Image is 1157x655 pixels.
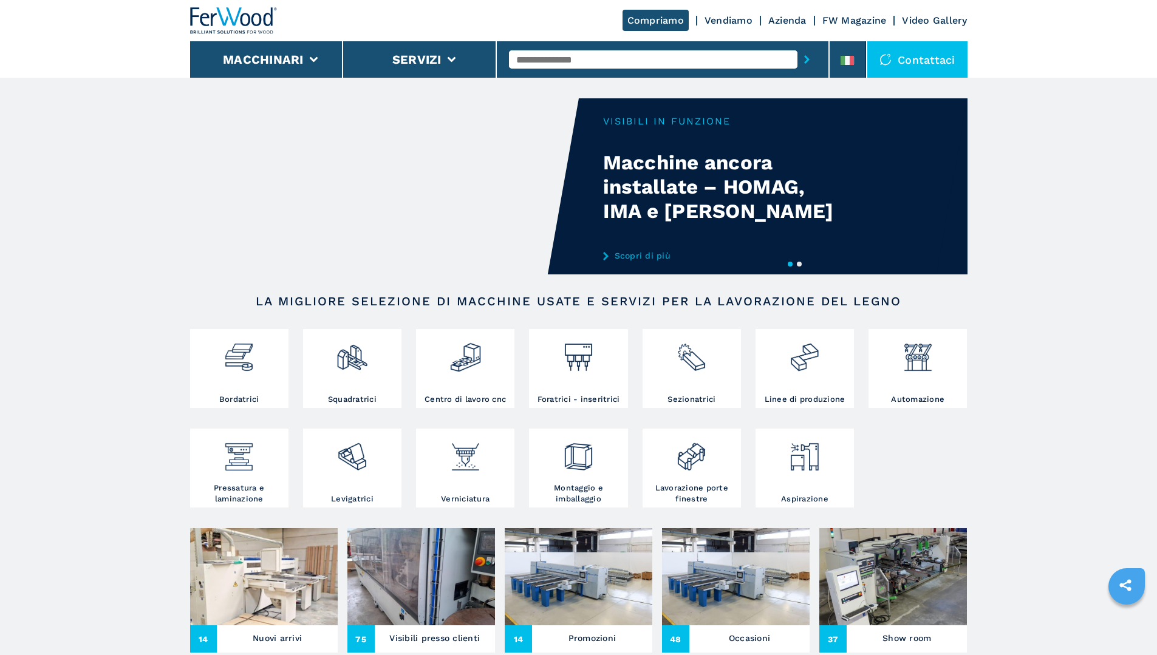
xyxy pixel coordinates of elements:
[303,329,401,408] a: Squadratrici
[331,494,374,504] h3: Levigatrici
[449,432,482,473] img: verniciatura_1.png
[347,528,495,653] a: Visibili presso clienti75Visibili presso clienti
[882,630,931,647] h3: Show room
[336,332,368,373] img: squadratrici_2.png
[449,332,482,373] img: centro_di_lavoro_cnc_2.png
[425,394,506,405] h3: Centro di lavoro cnc
[705,15,753,26] a: Vendiamo
[223,432,255,473] img: pressa-strettoia.png
[822,15,887,26] a: FW Magazine
[768,15,807,26] a: Azienda
[1110,570,1141,600] a: sharethis
[568,630,616,647] h3: Promozioni
[729,630,770,647] h3: Occasioni
[756,429,854,507] a: Aspirazione
[190,429,288,507] a: Pressatura e laminazione
[643,429,741,507] a: Lavorazione porte finestre
[765,394,845,405] h3: Linee di produzione
[347,528,495,625] img: Visibili presso clienti
[190,625,217,653] span: 14
[675,432,708,473] img: lavorazione_porte_finestre_2.png
[529,429,627,507] a: Montaggio e imballaggio
[603,251,841,260] a: Scopri di più
[623,10,689,31] a: Compriamo
[441,494,490,504] h3: Verniciatura
[562,332,595,373] img: foratrici_inseritrici_2.png
[797,262,802,266] button: 2
[416,429,514,507] a: Verniciatura
[662,528,810,625] img: Occasioni
[819,528,967,625] img: Show room
[788,432,821,473] img: aspirazione_1.png
[505,528,652,625] img: Promozioni
[529,329,627,408] a: Foratrici - inseritrici
[229,294,929,308] h2: LA MIGLIORE SELEZIONE DI MACCHINE USATE E SERVIZI PER LA LAVORAZIONE DEL LEGNO
[675,332,708,373] img: sezionatrici_2.png
[416,329,514,408] a: Centro di lavoro cnc
[505,625,532,653] span: 14
[667,394,715,405] h3: Sezionatrici
[392,52,442,67] button: Servizi
[190,528,338,625] img: Nuovi arrivi
[788,262,793,266] button: 1
[190,98,579,274] video: Your browser does not support the video tag.
[538,394,620,405] h3: Foratrici - inseritrici
[303,429,401,507] a: Levigatrici
[643,329,741,408] a: Sezionatrici
[756,329,854,408] a: Linee di produzione
[336,432,368,473] img: levigatrici_2.png
[253,630,302,647] h3: Nuovi arrivi
[190,528,338,653] a: Nuovi arrivi14Nuovi arrivi
[646,483,738,504] h3: Lavorazione porte finestre
[867,41,968,78] div: Contattaci
[532,483,624,504] h3: Montaggio e imballaggio
[223,52,304,67] button: Macchinari
[797,46,816,73] button: submit-button
[662,528,810,653] a: Occasioni48Occasioni
[891,394,944,405] h3: Automazione
[328,394,377,405] h3: Squadratrici
[562,432,595,473] img: montaggio_imballaggio_2.png
[190,329,288,408] a: Bordatrici
[902,15,967,26] a: Video Gallery
[662,625,689,653] span: 48
[788,332,821,373] img: linee_di_produzione_2.png
[193,483,285,504] h3: Pressatura e laminazione
[1105,600,1148,646] iframe: Chat
[347,625,375,653] span: 75
[869,329,967,408] a: Automazione
[505,528,652,653] a: Promozioni14Promozioni
[219,394,259,405] h3: Bordatrici
[819,625,847,653] span: 37
[879,53,892,66] img: Contattaci
[902,332,934,373] img: automazione.png
[190,7,278,34] img: Ferwood
[781,494,828,504] h3: Aspirazione
[819,528,967,653] a: Show room37Show room
[389,630,480,647] h3: Visibili presso clienti
[223,332,255,373] img: bordatrici_1.png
